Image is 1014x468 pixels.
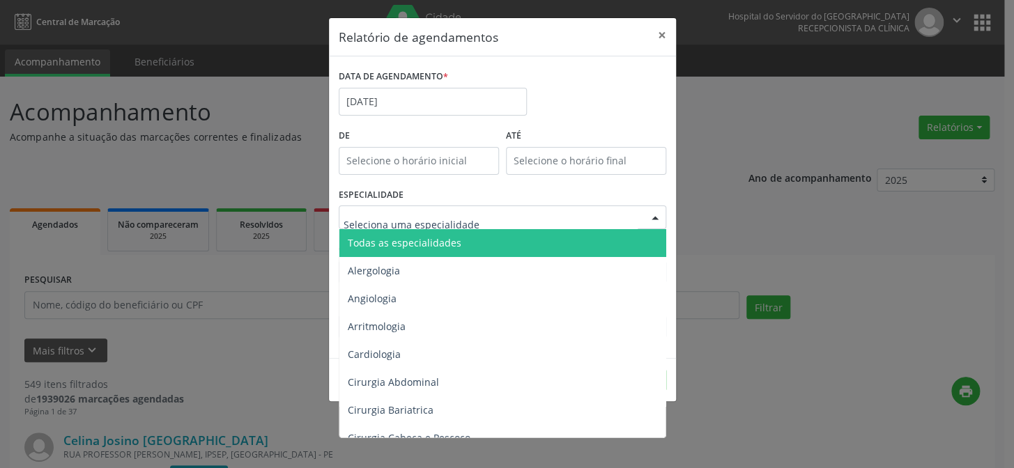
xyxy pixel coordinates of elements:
[648,18,676,52] button: Close
[344,210,638,238] input: Seleciona uma especialidade
[506,125,666,147] label: ATÉ
[506,147,666,175] input: Selecione o horário final
[348,403,433,416] span: Cirurgia Bariatrica
[348,431,470,444] span: Cirurgia Cabeça e Pescoço
[339,185,404,206] label: ESPECIALIDADE
[348,292,397,305] span: Angiologia
[348,236,461,249] span: Todas as especialidades
[339,88,527,116] input: Selecione uma data ou intervalo
[339,125,499,147] label: De
[348,348,401,361] span: Cardiologia
[348,320,406,333] span: Arritmologia
[339,28,498,46] h5: Relatório de agendamentos
[348,375,439,389] span: Cirurgia Abdominal
[339,66,448,88] label: DATA DE AGENDAMENTO
[339,147,499,175] input: Selecione o horário inicial
[348,264,400,277] span: Alergologia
